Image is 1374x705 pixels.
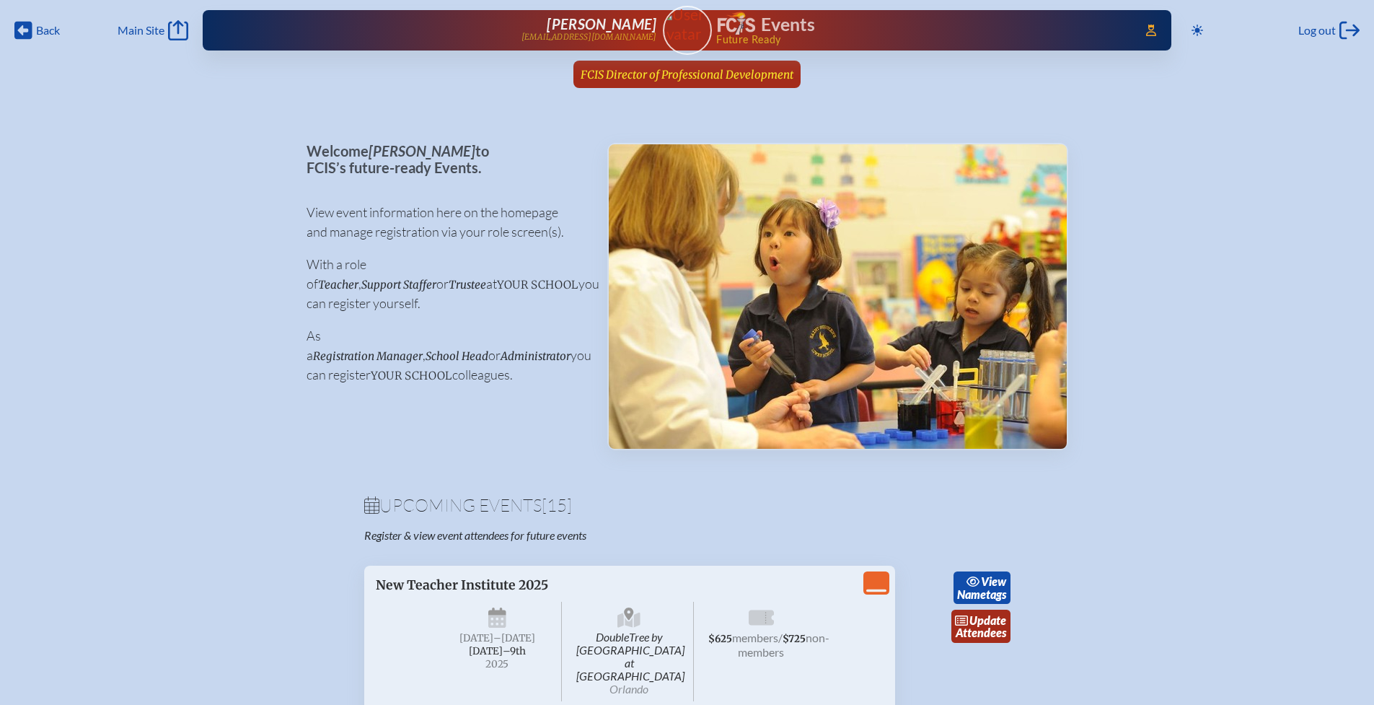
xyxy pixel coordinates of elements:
[445,659,550,670] span: 2025
[951,610,1010,643] a: updateAttendees
[708,633,732,645] span: $625
[426,349,488,363] span: School Head
[501,349,571,363] span: Administrator
[459,632,493,644] span: [DATE]
[778,631,783,644] span: /
[521,32,657,42] p: [EMAIL_ADDRESS][DOMAIN_NAME]
[497,278,578,292] span: your school
[36,23,60,38] span: Back
[364,496,1010,514] h1: Upcoming Events
[118,20,188,40] a: Main Site
[969,613,1006,627] span: update
[371,369,452,382] span: your school
[581,68,793,82] span: FCIS Director of Professional Development
[547,15,656,32] span: [PERSON_NAME]
[565,602,694,701] span: DoubleTree by [GEOGRAPHIC_DATA] at [GEOGRAPHIC_DATA]
[575,61,799,88] a: FCIS Director of Professional Development
[376,577,548,593] span: New Teacher Institute 2025
[656,5,718,43] img: User Avatar
[783,633,806,645] span: $725
[663,6,712,55] a: User Avatar
[718,12,1126,45] div: FCIS Events — Future ready
[469,645,526,657] span: [DATE]–⁠9th
[249,16,657,45] a: [PERSON_NAME][EMAIL_ADDRESS][DOMAIN_NAME]
[369,142,475,159] span: [PERSON_NAME]
[307,143,584,175] p: Welcome to FCIS’s future-ready Events.
[716,35,1125,45] span: Future Ready
[609,682,648,696] span: Orlando
[542,494,572,516] span: [15]
[609,144,1067,449] img: Events
[118,23,164,38] span: Main Site
[361,278,436,292] span: Support Staffer
[449,278,486,292] span: Trustee
[307,326,584,385] p: As a , or you can register colleagues.
[738,631,829,659] span: non-members
[954,572,1010,605] a: viewNametags
[981,574,1006,588] span: view
[364,528,745,543] p: Register & view event attendees for future events
[307,255,584,313] p: With a role of , or at you can register yourself.
[1298,23,1336,38] span: Log out
[318,278,358,292] span: Teacher
[313,349,423,363] span: Registration Manager
[493,632,535,644] span: –[DATE]
[307,203,584,242] p: View event information here on the homepage and manage registration via your role screen(s).
[732,631,778,644] span: members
